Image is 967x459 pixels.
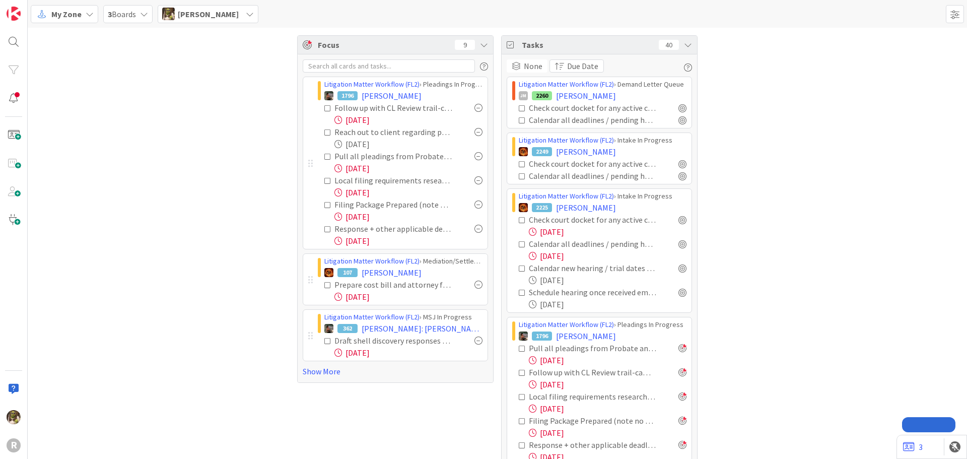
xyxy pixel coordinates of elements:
[324,312,482,322] div: › MSJ In Progress
[303,59,475,73] input: Search all cards and tasks...
[51,8,82,20] span: My Zone
[529,170,656,182] div: Calendar all deadlines / pending hearings / etc. Update "Next Deadline" field on this card
[334,279,452,291] div: Prepare cost bill and attorney fee petition for the contract case pursuant to ORCP 68 - Deadline ...
[659,40,679,50] div: 40
[519,319,686,330] div: › Pleadings In Progress
[334,102,452,114] div: Follow up with CL Review trail-cam footage for evidence of harassment
[529,298,686,310] div: [DATE]
[519,135,686,146] div: › Intake In Progress
[529,226,686,238] div: [DATE]
[532,147,552,156] div: 2249
[334,186,482,199] div: [DATE]
[529,378,686,390] div: [DATE]
[337,268,358,277] div: 107
[522,39,654,51] span: Tasks
[529,238,656,250] div: Calendar all deadlines / pending hearings / etc. Update "Next Deadline" field on this card
[519,80,614,89] a: Litigation Matter Workflow (FL2)
[334,235,482,247] div: [DATE]
[334,291,482,303] div: [DATE]
[519,191,614,201] a: Litigation Matter Workflow (FL2)
[529,403,686,415] div: [DATE]
[324,79,482,90] div: › Pleadings In Progress
[529,114,656,126] div: Calendar all deadlines / pending hearings / etc. Update "Next Deadline" field on this card
[362,90,422,102] span: [PERSON_NAME]
[529,158,656,170] div: Check court docket for any active cases: Pull all existing documents and put in case pleading fol...
[567,60,598,72] span: Due Date
[334,335,452,347] div: Draft shell discovery responses (check dropbox for docs)
[178,8,239,20] span: [PERSON_NAME]
[303,365,488,377] a: Show More
[324,324,333,333] img: MW
[334,174,452,186] div: Local filing requirements researched from County SLR + Noted in applicable places
[324,312,420,321] a: Litigation Matter Workflow (FL2)
[108,8,136,20] span: Boards
[519,191,686,202] div: › Intake In Progress
[334,150,452,162] div: Pull all pleadings from Probate and Contempt matters. Provide Contempt orders to [PERSON_NAME].
[529,262,656,274] div: Calendar new hearing / trial dates (see 8/13 email)
[529,427,686,439] div: [DATE]
[455,40,475,50] div: 9
[529,354,686,366] div: [DATE]
[324,80,420,89] a: Litigation Matter Workflow (FL2)
[556,90,616,102] span: [PERSON_NAME]
[529,390,656,403] div: Local filing requirements researched from County SLR + Noted in applicable places
[334,126,452,138] div: Reach out to client regarding psych records
[334,114,482,126] div: [DATE]
[519,91,528,100] div: JM
[556,202,616,214] span: [PERSON_NAME]
[529,214,656,226] div: Check court docket for any active cases: Pull all existing documents and put in case pleading fol...
[532,332,552,341] div: 1796
[529,439,656,451] div: Response + other applicable deadlines calendared
[324,268,333,277] img: TR
[108,9,112,19] b: 3
[529,102,656,114] div: Check court docket for any active cases: Pull all existing documents and put in case pleading fol...
[337,91,358,100] div: 1796
[519,203,528,212] img: TR
[529,415,656,427] div: Filing Package Prepared (note no of copies, cover sheet, etc.) + Filing Fee Noted
[519,147,528,156] img: TR
[334,347,482,359] div: [DATE]
[334,162,482,174] div: [DATE]
[529,274,686,286] div: [DATE]
[362,267,422,279] span: [PERSON_NAME]
[556,146,616,158] span: [PERSON_NAME]
[524,60,542,72] span: None
[519,136,614,145] a: Litigation Matter Workflow (FL2)
[334,138,482,150] div: [DATE]
[556,330,616,342] span: [PERSON_NAME]
[529,342,656,354] div: Pull all pleadings from Probate and Contempt matters. Provide Contempt orders to [PERSON_NAME].
[318,39,447,51] span: Focus
[903,441,923,453] a: 3
[324,91,333,100] img: MW
[334,199,452,211] div: Filing Package Prepared (note no of copies, cover sheet, etc.) + Filing Fee Noted
[324,256,420,266] a: Litigation Matter Workflow (FL2)
[334,223,452,235] div: Response + other applicable deadlines calendared
[7,410,21,424] img: DG
[362,322,482,335] span: [PERSON_NAME]: [PERSON_NAME] Abuse Claim
[529,366,656,378] div: Follow up with CL Review trail-cam footage for evidence of harassment
[337,324,358,333] div: 362
[7,7,21,21] img: Visit kanbanzone.com
[324,256,482,267] div: › Mediation/Settlement in Progress
[519,79,686,90] div: › Demand Letter Queue
[532,91,552,100] div: 2260
[334,211,482,223] div: [DATE]
[519,332,528,341] img: MW
[162,8,175,20] img: DG
[529,286,656,298] div: Schedule hearing once received email from [PERSON_NAME]
[549,59,604,73] button: Due Date
[532,203,552,212] div: 2225
[7,438,21,452] div: R
[529,250,686,262] div: [DATE]
[519,320,614,329] a: Litigation Matter Workflow (FL2)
